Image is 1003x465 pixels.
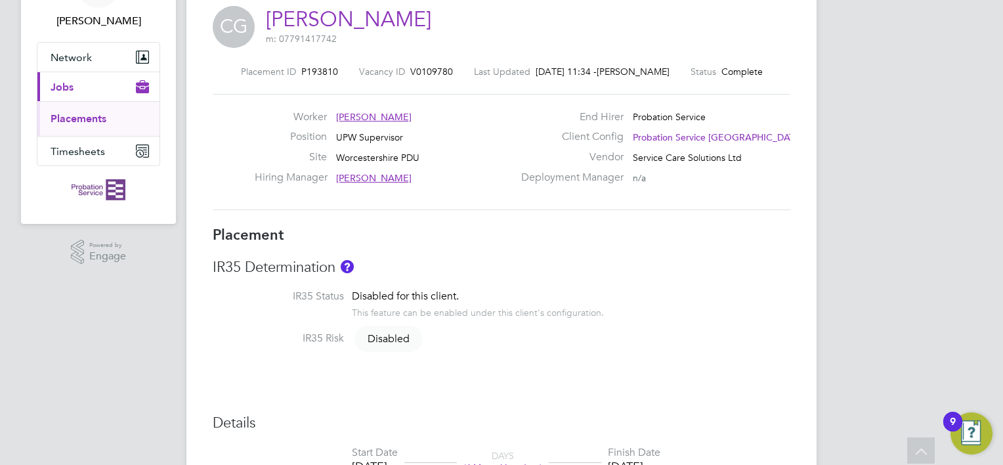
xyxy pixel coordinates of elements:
button: About IR35 [341,260,354,273]
span: Complete [721,66,763,77]
span: Probation Service [GEOGRAPHIC_DATA] [633,131,803,143]
label: IR35 Risk [213,332,344,345]
span: n/a [633,172,646,184]
div: Finish Date [608,446,660,460]
span: P193810 [301,66,338,77]
div: Jobs [37,101,160,136]
label: Client Config [513,130,624,144]
span: Jobs [51,81,74,93]
span: Nicola Stanley [37,13,160,29]
a: Placements [51,112,106,125]
a: Go to home page [37,179,160,200]
span: V0109780 [410,66,453,77]
h3: IR35 Determination [213,258,790,277]
img: probationservice-logo-retina.png [72,179,125,200]
button: Jobs [37,72,160,101]
a: Powered byEngage [71,240,127,265]
label: IR35 Status [213,290,344,303]
span: [DATE] 11:34 - [536,66,597,77]
span: Engage [89,251,126,262]
span: m: 07791417742 [266,33,337,45]
label: Status [691,66,716,77]
span: Worcestershire PDU [336,152,419,164]
h3: Details [213,414,790,433]
a: [PERSON_NAME] [266,7,431,32]
label: Worker [255,110,327,124]
button: Open Resource Center, 9 new notifications [950,412,992,454]
span: Probation Service [633,111,706,123]
div: Start Date [352,446,398,460]
button: Network [37,43,160,72]
span: [PERSON_NAME] [336,172,412,184]
label: Vacancy ID [359,66,405,77]
span: Timesheets [51,145,105,158]
span: Powered by [89,240,126,251]
label: Vendor [513,150,624,164]
label: Placement ID [241,66,296,77]
span: Disabled [354,326,423,352]
span: [PERSON_NAME] [597,66,670,77]
label: Site [255,150,327,164]
span: [PERSON_NAME] [336,111,412,123]
div: 9 [950,422,956,439]
button: Timesheets [37,137,160,166]
span: Network [51,51,92,64]
div: This feature can be enabled under this client's configuration. [352,303,604,319]
label: Deployment Manager [513,171,624,185]
label: Hiring Manager [255,171,327,185]
label: End Hirer [513,110,624,124]
span: Service Care Solutions Ltd [633,152,742,164]
label: Last Updated [474,66,530,77]
span: CG [213,6,255,48]
span: Disabled for this client. [352,290,459,303]
label: Position [255,130,327,144]
span: UPW Supervisor [336,131,403,143]
b: Placement [213,226,284,244]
